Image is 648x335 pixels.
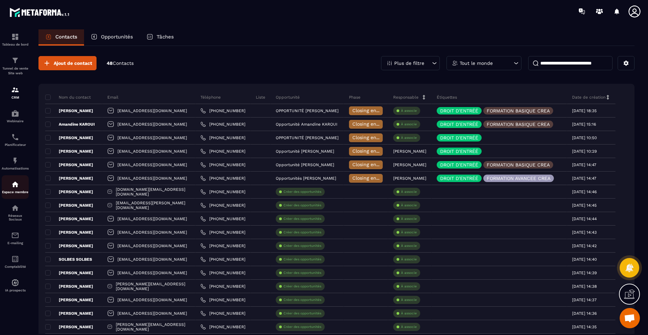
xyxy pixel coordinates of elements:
p: À associe [401,298,417,302]
a: [PHONE_NUMBER] [200,257,245,262]
p: À associe [401,243,417,248]
a: [PHONE_NUMBER] [200,122,245,127]
p: À associe [401,257,417,262]
p: E-mailing [2,241,29,245]
p: DROIT D'ENTRÉÉ [440,122,478,127]
span: Closing en cours [352,135,391,140]
p: Planificateur [2,143,29,147]
button: Ajout de contact [38,56,97,70]
p: Tout le monde [460,61,493,66]
p: Plus de filtre [394,61,424,66]
a: [PHONE_NUMBER] [200,203,245,208]
p: [PERSON_NAME] [393,162,426,167]
p: À associe [401,325,417,329]
p: [DATE] 14:43 [572,230,597,235]
p: [PERSON_NAME] [45,311,93,316]
p: OPPORTUNITÉ [PERSON_NAME] [276,135,339,140]
p: [DATE] 14:39 [572,270,597,275]
p: [DATE] 14:38 [572,284,597,289]
p: [PERSON_NAME] [45,324,93,330]
p: Automatisations [2,166,29,170]
p: Réseaux Sociaux [2,214,29,221]
p: À associe [401,230,417,235]
p: [PERSON_NAME] [45,297,93,303]
a: accountantaccountantComptabilité [2,250,29,274]
p: Phase [349,95,360,100]
p: Opportunité [276,95,300,100]
p: [DATE] 14:40 [572,257,597,262]
p: SOLBES SOLBES [45,257,92,262]
p: Webinaire [2,119,29,123]
p: Créer des opportunités [283,270,321,275]
p: À associe [401,203,417,208]
span: Closing en cours [352,148,391,154]
p: À associe [401,122,417,127]
a: [PHONE_NUMBER] [200,297,245,303]
p: [DATE] 18:35 [572,108,597,113]
p: À associe [401,108,417,113]
p: [DATE] 14:36 [572,311,597,316]
img: automations [11,109,19,118]
p: IA prospects [2,288,29,292]
img: social-network [11,204,19,212]
a: emailemailE-mailing [2,226,29,250]
a: formationformationTunnel de vente Site web [2,51,29,81]
p: Créer des opportunités [283,284,321,289]
a: [PHONE_NUMBER] [200,284,245,289]
a: [PHONE_NUMBER] [200,162,245,167]
p: [PERSON_NAME] [45,270,93,276]
p: Étiquettes [437,95,457,100]
p: Opportunité [PERSON_NAME] [276,162,334,167]
p: Date de création [572,95,605,100]
p: Opportunités [101,34,133,40]
p: Contacts [55,34,77,40]
a: formationformationCRM [2,81,29,104]
p: Opportunités [PERSON_NAME] [276,176,336,181]
p: [PERSON_NAME] [45,216,93,222]
img: automations [11,180,19,188]
img: automations [11,279,19,287]
p: Comptabilité [2,265,29,268]
p: Créer des opportunités [283,189,321,194]
p: [DATE] 14:46 [572,189,597,194]
span: Closing en cours [352,175,391,181]
p: Nom du contact [45,95,91,100]
img: accountant [11,255,19,263]
a: automationsautomationsWebinaire [2,104,29,128]
p: À associe [401,311,417,316]
p: Tâches [157,34,174,40]
a: schedulerschedulerPlanificateur [2,128,29,152]
p: [DATE] 14:35 [572,325,597,329]
p: FORMATION AVANCEE CREA [487,176,550,181]
p: Tunnel de vente Site web [2,66,29,76]
a: [PHONE_NUMBER] [200,189,245,195]
p: [PERSON_NAME] [45,230,93,235]
img: scheduler [11,133,19,141]
p: [PERSON_NAME] [45,135,93,140]
a: Contacts [38,29,84,46]
a: Opportunités [84,29,140,46]
p: À associe [401,216,417,221]
p: Créer des opportunités [283,325,321,329]
a: [PHONE_NUMBER] [200,270,245,276]
p: [PERSON_NAME] [393,176,426,181]
p: Créer des opportunités [283,216,321,221]
p: [PERSON_NAME] [45,284,93,289]
p: Opportunité [PERSON_NAME] [276,149,334,154]
p: [DATE] 14:44 [572,216,597,221]
p: Téléphone [200,95,221,100]
p: 48 [107,60,134,67]
span: Contacts [113,60,134,66]
img: email [11,231,19,239]
a: Tâches [140,29,181,46]
a: automationsautomationsAutomatisations [2,152,29,175]
p: FORMATION BASIQUE CREA [487,162,550,167]
p: Responsable [393,95,418,100]
div: Ouvrir le chat [620,308,640,328]
p: À associe [401,189,417,194]
p: Créer des opportunités [283,203,321,208]
p: [PERSON_NAME] [45,149,93,154]
a: [PHONE_NUMBER] [200,149,245,154]
p: [PERSON_NAME] [45,176,93,181]
p: [DATE] 15:16 [572,122,596,127]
